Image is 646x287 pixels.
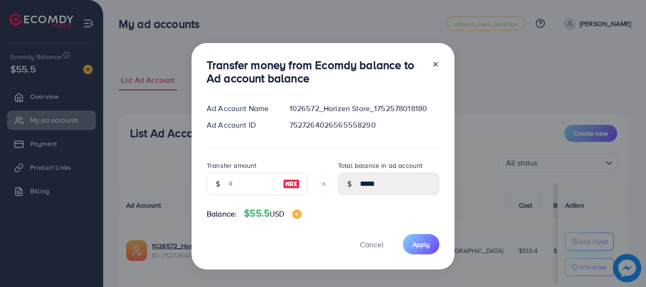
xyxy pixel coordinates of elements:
[270,209,284,219] span: USD
[199,120,282,130] div: Ad Account ID
[282,120,447,130] div: 7527264026565558290
[207,161,256,170] label: Transfer amount
[199,103,282,114] div: Ad Account Name
[282,103,447,114] div: 1026572_Horizen Store_1752578018180
[360,239,384,250] span: Cancel
[292,209,302,219] img: image
[244,208,301,219] h4: $55.5
[338,161,422,170] label: Total balance in ad account
[283,178,300,190] img: image
[207,58,424,86] h3: Transfer money from Ecomdy balance to Ad account balance
[412,240,430,249] span: Apply
[207,209,236,219] span: Balance:
[403,234,439,254] button: Apply
[348,234,395,254] button: Cancel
